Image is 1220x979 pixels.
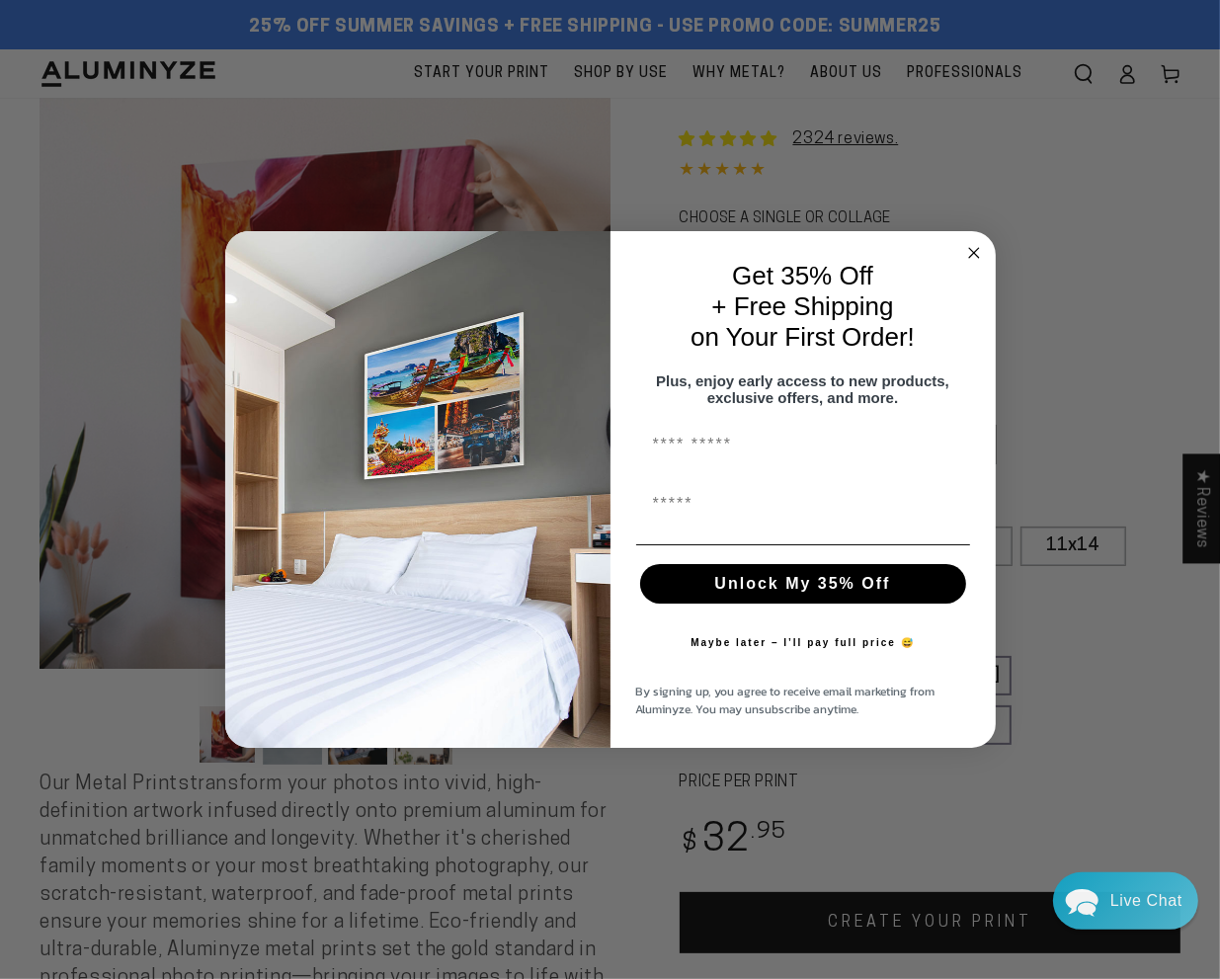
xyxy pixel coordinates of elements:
button: Close dialog [962,241,986,265]
img: 728e4f65-7e6c-44e2-b7d1-0292a396982f.jpeg [225,231,610,749]
img: underline [636,544,970,545]
span: By signing up, you agree to receive email marketing from Aluminyze. You may unsubscribe anytime. [636,683,935,718]
span: + Free Shipping [711,291,893,321]
span: Get 35% Off [732,261,873,290]
div: Contact Us Directly [1110,872,1182,930]
div: Chat widget toggle [1053,872,1198,930]
button: Maybe later – I’ll pay full price 😅 [681,623,925,663]
button: Unlock My 35% Off [640,564,966,604]
span: on Your First Order! [691,322,915,352]
span: Plus, enjoy early access to new products, exclusive offers, and more. [656,372,949,406]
